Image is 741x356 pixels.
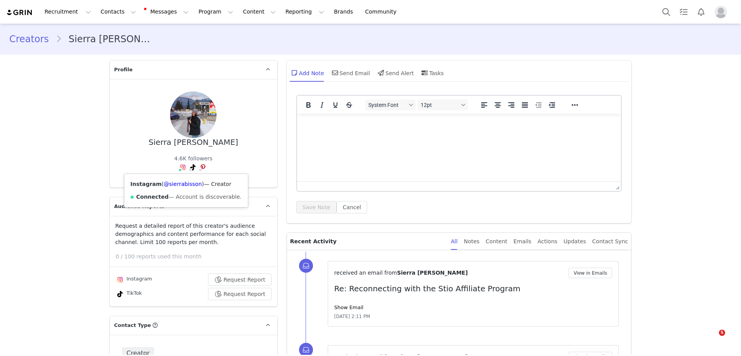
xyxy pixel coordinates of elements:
[117,277,123,283] img: instagram.svg
[675,3,692,21] a: Tasks
[116,253,277,261] p: 0 / 100 reports used this month
[420,64,444,82] div: Tasks
[40,3,96,21] button: Recruitment
[564,233,586,250] div: Updates
[710,6,735,18] button: Profile
[491,100,504,110] button: Align center
[136,194,169,200] strong: Connected
[532,100,545,110] button: Decrease indent
[164,181,202,187] a: @sierrabisson
[486,233,507,250] div: Content
[334,304,363,310] a: Show Email
[518,100,531,110] button: Justify
[569,268,612,278] button: View in Emails
[141,3,193,21] button: Messages
[451,233,457,250] div: All
[376,64,414,82] div: Send Alert
[337,201,367,213] button: Cancel
[334,313,370,320] span: [DATE] 2:11 PM
[290,64,324,82] div: Add Note
[464,233,479,250] div: Notes
[329,3,360,21] a: Brands
[545,100,559,110] button: Increase indent
[6,9,33,16] img: grin logo
[208,273,272,286] button: Request Report
[204,181,232,187] span: — Creator
[96,3,141,21] button: Contacts
[329,100,342,110] button: Underline
[514,233,531,250] div: Emails
[238,3,280,21] button: Content
[174,155,213,163] div: 4.6K followers
[194,3,238,21] button: Program
[361,3,405,21] a: Community
[505,100,518,110] button: Align right
[334,270,397,276] span: received an email from
[114,66,133,74] span: Profile
[421,102,459,108] span: 12pt
[613,182,621,191] div: Press the Up and Down arrow keys to resize the editor.
[290,233,445,250] p: Recent Activity
[715,6,727,18] img: placeholder-profile.jpg
[297,114,621,181] iframe: Rich Text Area
[115,289,142,299] div: TikTok
[208,288,272,300] button: Request Report
[478,100,491,110] button: Align left
[281,3,329,21] button: Reporting
[180,164,186,170] img: instagram.svg
[397,270,468,276] span: Sierra [PERSON_NAME]
[330,64,370,82] div: Send Email
[368,102,406,108] span: System Font
[296,201,337,213] button: Save Note
[342,100,356,110] button: Strikethrough
[131,181,162,187] strong: Instagram
[114,322,151,329] span: Contact Type
[148,138,238,147] div: Sierra [PERSON_NAME]
[418,100,468,110] button: Font sizes
[658,3,675,21] button: Search
[315,100,328,110] button: Italic
[9,32,56,46] a: Creators
[170,91,217,138] img: 712e2f64-8452-447a-9378-65ffcf901171.jpg
[592,233,628,250] div: Contact Sync
[568,100,581,110] button: Reveal or hide additional toolbar items
[703,330,722,348] iframe: Intercom live chat
[719,330,725,336] span: 5
[538,233,557,250] div: Actions
[334,283,612,294] p: Re: Reconnecting with the Stio Affiliate Program
[162,181,204,187] span: ( )
[302,100,315,110] button: Bold
[365,100,416,110] button: Fonts
[168,194,241,200] span: — Account is discoverable.
[114,203,165,210] span: Audience Reports
[693,3,710,21] button: Notifications
[115,275,152,284] div: Instagram
[115,222,272,246] p: Request a detailed report of this creator's audience demographics and content performance for eac...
